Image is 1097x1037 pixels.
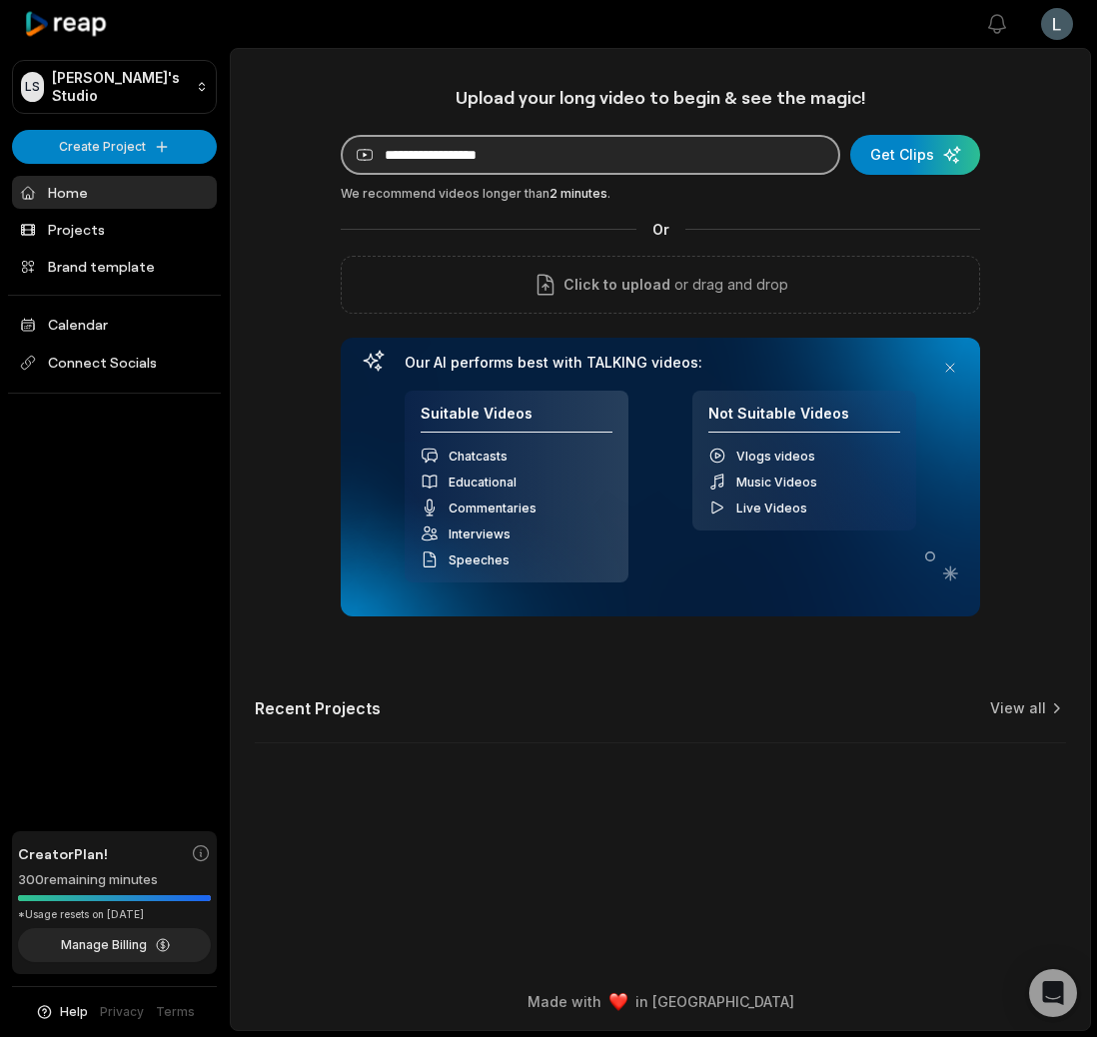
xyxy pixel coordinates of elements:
[156,1003,195,1021] a: Terms
[990,698,1046,718] a: View all
[12,250,217,283] a: Brand template
[12,176,217,209] a: Home
[636,219,685,240] span: Or
[1029,969,1077,1017] div: Open Intercom Messenger
[18,843,108,864] span: Creator Plan!
[449,552,510,567] span: Speeches
[341,86,980,109] h1: Upload your long video to begin & see the magic!
[100,1003,144,1021] a: Privacy
[708,405,900,434] h4: Not Suitable Videos
[563,273,670,297] span: Click to upload
[341,185,980,203] div: We recommend videos longer than .
[549,186,607,201] span: 2 minutes
[249,991,1072,1012] div: Made with in [GEOGRAPHIC_DATA]
[736,449,815,464] span: Vlogs videos
[18,907,211,922] div: *Usage resets on [DATE]
[736,501,807,516] span: Live Videos
[449,501,537,516] span: Commentaries
[12,308,217,341] a: Calendar
[449,449,508,464] span: Chatcasts
[21,72,44,102] div: LS
[609,993,627,1011] img: heart emoji
[449,526,511,541] span: Interviews
[18,870,211,890] div: 300 remaining minutes
[35,1003,88,1021] button: Help
[12,345,217,381] span: Connect Socials
[421,405,612,434] h4: Suitable Videos
[12,213,217,246] a: Projects
[850,135,980,175] button: Get Clips
[405,354,916,372] h3: Our AI performs best with TALKING videos:
[18,928,211,962] button: Manage Billing
[255,698,381,718] h2: Recent Projects
[736,475,817,490] span: Music Videos
[449,475,517,490] span: Educational
[670,273,788,297] p: or drag and drop
[12,130,217,164] button: Create Project
[52,69,188,105] p: [PERSON_NAME]'s Studio
[60,1003,88,1021] span: Help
